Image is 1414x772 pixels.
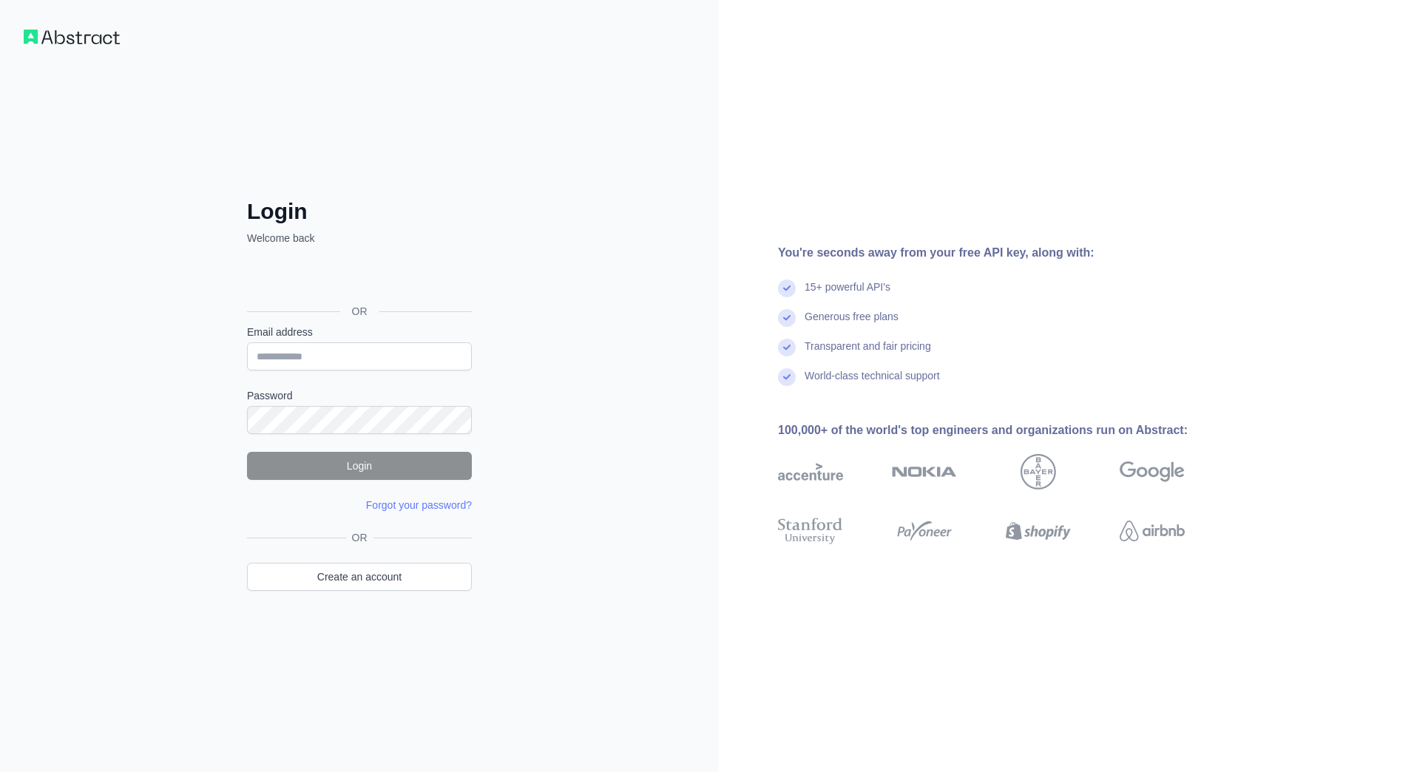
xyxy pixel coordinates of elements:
[1021,454,1056,490] img: bayer
[247,231,472,246] p: Welcome back
[366,499,472,511] a: Forgot your password?
[778,454,843,490] img: accenture
[1006,515,1071,547] img: shopify
[805,339,931,368] div: Transparent and fair pricing
[892,515,957,547] img: payoneer
[340,304,379,319] span: OR
[240,262,476,294] iframe: Sign in with Google Button
[778,244,1232,262] div: You're seconds away from your free API key, along with:
[247,198,472,225] h2: Login
[346,530,373,545] span: OR
[805,309,899,339] div: Generous free plans
[778,309,796,327] img: check mark
[892,454,957,490] img: nokia
[247,563,472,591] a: Create an account
[778,339,796,356] img: check mark
[1120,454,1185,490] img: google
[247,388,472,403] label: Password
[805,280,890,309] div: 15+ powerful API's
[778,421,1232,439] div: 100,000+ of the world's top engineers and organizations run on Abstract:
[1120,515,1185,547] img: airbnb
[778,280,796,297] img: check mark
[24,30,120,44] img: Workflow
[778,368,796,386] img: check mark
[247,452,472,480] button: Login
[247,325,472,339] label: Email address
[805,368,940,398] div: World-class technical support
[778,515,843,547] img: stanford university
